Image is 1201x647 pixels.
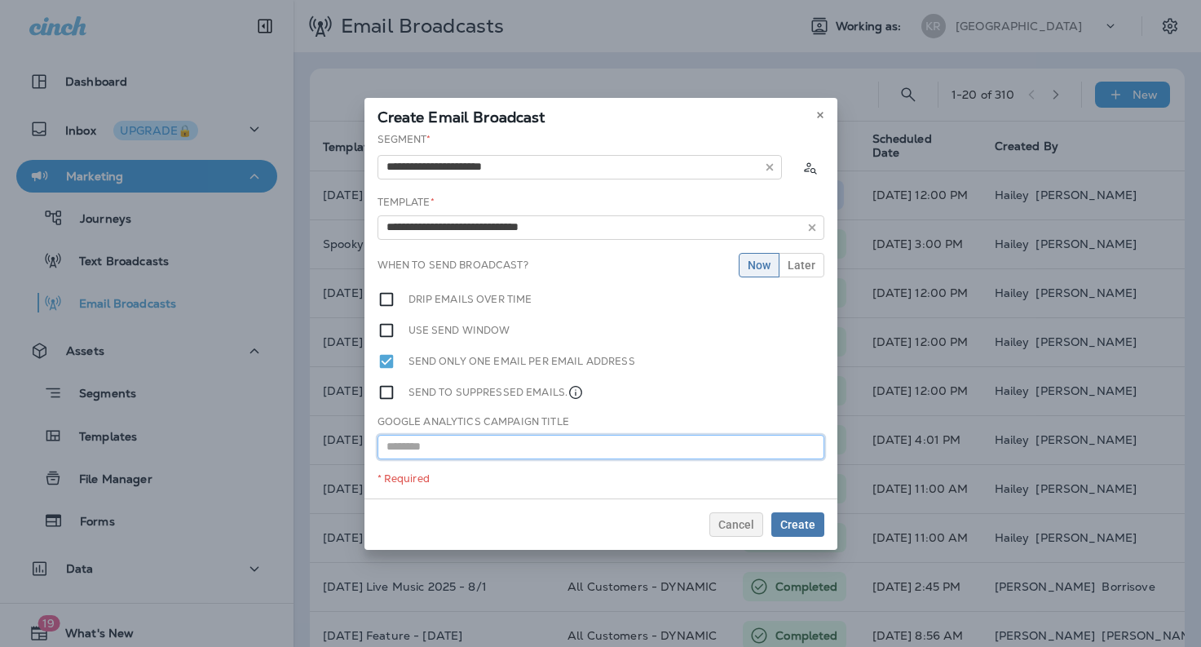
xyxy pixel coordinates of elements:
label: Template [378,196,435,209]
label: Google Analytics Campaign Title [378,415,569,428]
label: When to send broadcast? [378,259,528,272]
button: Create [771,512,824,537]
label: Send to suppressed emails. [408,383,585,401]
span: Cancel [718,519,754,530]
div: * Required [378,472,824,485]
button: Calculate the estimated number of emails to be sent based on selected segment. (This could take a... [795,153,824,182]
div: Create Email Broadcast [364,98,837,132]
label: Send only one email per email address [408,352,635,370]
label: Use send window [408,321,510,339]
button: Later [779,253,824,277]
span: Now [748,259,770,271]
span: Create [780,519,815,530]
button: Cancel [709,512,763,537]
label: Segment [378,133,431,146]
span: Later [788,259,815,271]
label: Drip emails over time [408,290,532,308]
button: Now [739,253,779,277]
